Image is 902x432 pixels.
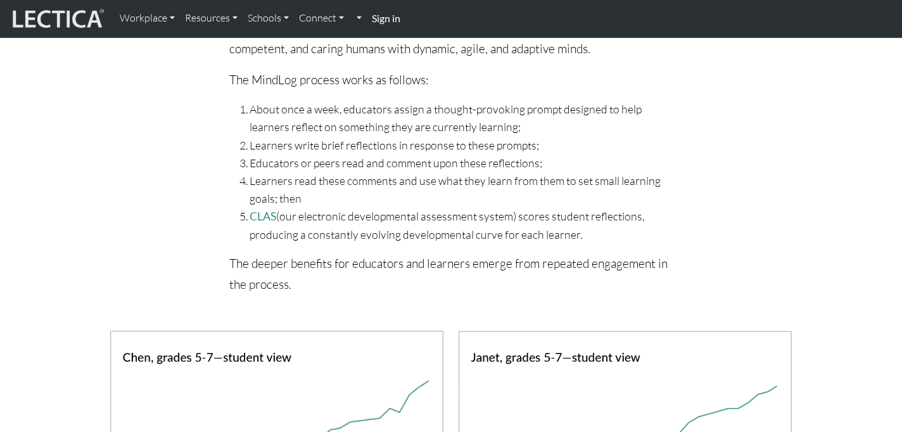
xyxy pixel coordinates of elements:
a: Schools [243,5,294,32]
li: About once a week, educators assign a thought-provoking prompt designed to help learners reflect ... [250,100,673,136]
a: Sign in [367,5,405,32]
li: (our electronic developmental assessment system) scores student reflections, producing a constant... [250,207,673,243]
a: Resources [180,5,243,32]
a: Workplace [115,5,180,32]
a: Connect [294,5,349,32]
p: The MindLog process works as follows: [229,70,673,91]
li: Learners read these comments and use what they learn from them to set small learning goals; then [250,172,673,207]
a: CLAS [250,210,276,223]
li: Learners write brief reflections in response to these prompts; [250,136,673,154]
img: lecticalive [10,7,105,31]
strong: Sign in [372,12,400,24]
p: The deeper benefits for educators and learners emerge from repeated engagement in the process. [229,253,673,295]
li: Educators or peers read and comment upon these reflections; [250,154,673,172]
